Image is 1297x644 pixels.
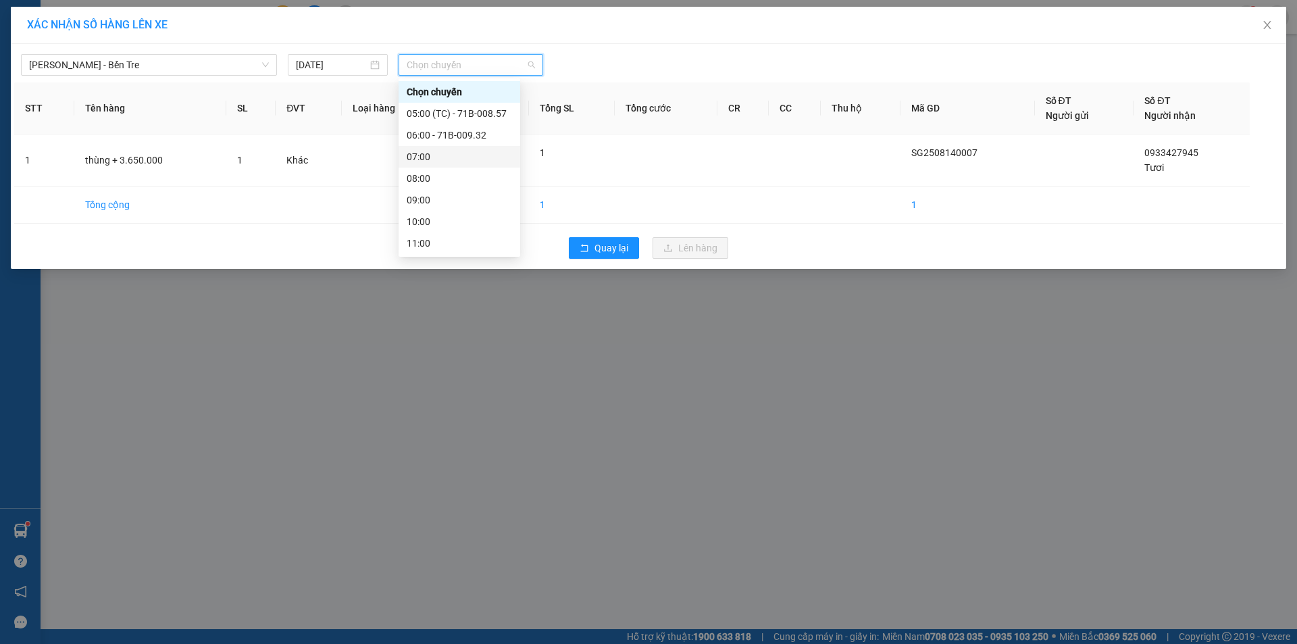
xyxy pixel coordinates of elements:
[27,18,168,31] span: XÁC NHẬN SỐ HÀNG LÊN XE
[1144,147,1198,158] span: 0933427945
[1046,110,1089,121] span: Người gửi
[1144,110,1196,121] span: Người nhận
[407,84,512,99] div: Chọn chuyến
[407,149,512,164] div: 07:00
[407,236,512,251] div: 11:00
[158,44,267,63] div: 0933427945
[11,11,149,42] div: [GEOGRAPHIC_DATA]
[580,243,589,254] span: rollback
[1046,95,1071,106] span: Số ĐT
[1144,95,1170,106] span: Số ĐT
[158,28,267,44] div: Tươi
[407,106,512,121] div: 05:00 (TC) - 71B-008.57
[237,155,243,166] span: 1
[158,11,267,28] div: Cái Mơn
[14,82,74,134] th: STT
[821,82,900,134] th: Thu hộ
[769,82,821,134] th: CC
[900,82,1035,134] th: Mã GD
[74,134,226,187] td: thùng + 3.650.000
[653,237,728,259] button: uploadLên hàng
[407,214,512,229] div: 10:00
[296,57,367,72] input: 14/08/2025
[1262,20,1273,30] span: close
[407,171,512,186] div: 08:00
[14,134,74,187] td: 1
[342,82,440,134] th: Loại hàng
[407,193,512,207] div: 09:00
[594,241,628,255] span: Quay lại
[11,11,32,26] span: Gửi:
[615,82,717,134] th: Tổng cước
[276,134,342,187] td: Khác
[29,55,269,75] span: Hồ Chí Minh - Bến Tre
[1248,7,1286,45] button: Close
[717,82,769,134] th: CR
[276,82,342,134] th: ĐVT
[74,82,226,134] th: Tên hàng
[529,82,615,134] th: Tổng SL
[540,147,545,158] span: 1
[529,187,615,224] td: 1
[569,237,639,259] button: rollbackQuay lại
[911,147,977,158] span: SG2508140007
[158,13,190,27] span: Nhận:
[900,187,1035,224] td: 1
[226,82,276,134] th: SL
[1144,162,1164,173] span: Tươi
[399,81,520,103] div: Chọn chuyến
[407,128,512,143] div: 06:00 - 71B-009.32
[74,187,226,224] td: Tổng cộng
[11,93,267,110] div: Tên hàng: thùng + 3.650.000 ( : 1 )
[407,55,535,75] span: Chọn chuyến
[156,71,172,85] span: CC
